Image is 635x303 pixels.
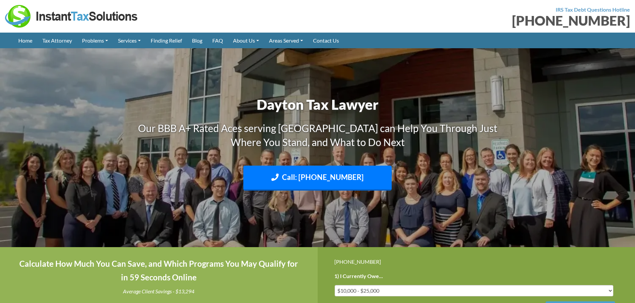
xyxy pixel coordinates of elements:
a: Services [113,33,146,48]
h4: Calculate How Much You Can Save, and Which Programs You May Qualify for in 59 Seconds Online [17,257,301,284]
a: Finding Relief [146,33,187,48]
a: Call: [PHONE_NUMBER] [243,166,392,191]
a: About Us [228,33,264,48]
strong: IRS Tax Debt Questions Hotline [556,6,630,13]
div: [PHONE_NUMBER] [334,257,619,266]
h3: Our BBB A+ Rated Aces serving [GEOGRAPHIC_DATA] can Help You Through Just Where You Stand, and Wh... [133,121,503,149]
i: Average Client Savings - $13,294 [123,288,194,294]
a: Instant Tax Solutions Logo [5,12,138,19]
img: Instant Tax Solutions Logo [5,5,138,28]
a: Blog [187,33,207,48]
label: 1) I Currently Owe... [334,273,383,280]
a: Areas Served [264,33,308,48]
a: Home [13,33,37,48]
a: Problems [77,33,113,48]
a: Tax Attorney [37,33,77,48]
div: [PHONE_NUMBER] [323,14,630,27]
a: FAQ [207,33,228,48]
a: Contact Us [308,33,344,48]
h1: Dayton Tax Lawyer [133,95,503,114]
